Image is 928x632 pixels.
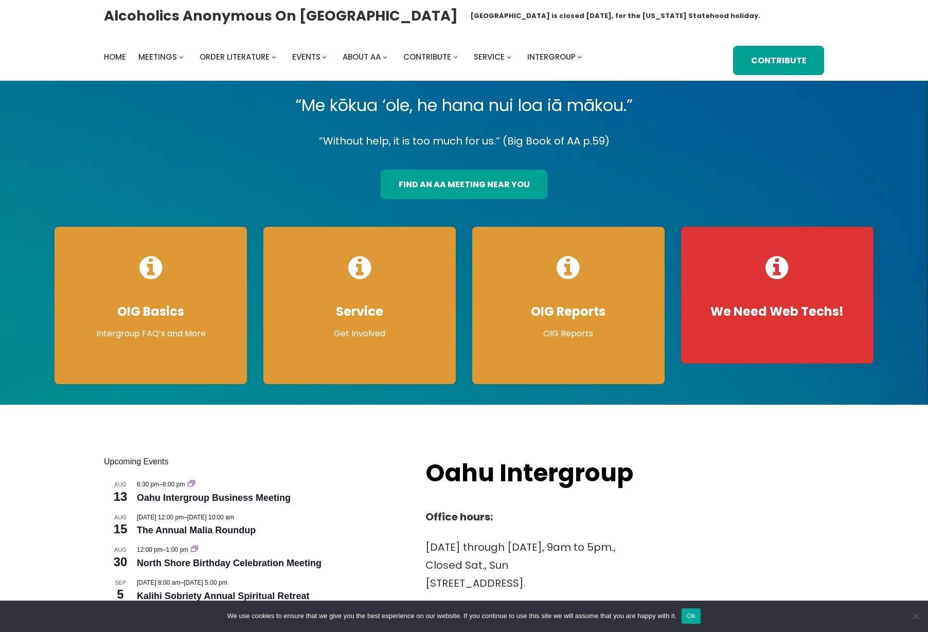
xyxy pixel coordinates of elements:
[104,579,137,587] span: Sep
[137,558,322,569] a: North Shore Birthday Celebration Meeting
[483,328,654,340] p: OIG Reports
[483,304,654,319] h4: OIG Reports
[507,55,511,59] button: Service submenu
[104,50,585,64] nav: Intergroup
[137,579,180,586] span: [DATE] 8:00 am
[104,480,137,489] span: Aug
[403,50,451,64] a: Contribute
[383,55,387,59] button: About AA submenu
[104,586,137,603] span: 5
[910,611,920,621] span: No
[425,510,493,524] strong: Office hours:
[292,50,320,64] a: Events
[104,51,126,62] span: Home
[104,4,458,28] a: Alcoholics Anonymous on [GEOGRAPHIC_DATA]
[104,520,137,538] span: 15
[104,50,126,64] a: Home
[137,591,309,602] a: Kalihi Sobriety Annual Spiritual Retreat
[184,579,227,586] span: [DATE] 5:00 pm
[322,55,327,59] button: Events submenu
[733,46,824,75] a: Contribute
[527,51,576,62] span: Intergroup
[104,546,137,554] span: Aug
[104,488,137,505] span: 13
[425,456,673,490] h2: Oahu Intergroup
[227,611,676,621] span: We use cookies to ensure that we give you the best experience on our website. If you continue to ...
[474,51,505,62] span: Service
[137,514,234,521] time: –
[65,304,237,319] h4: OIG Basics
[191,546,198,553] a: Event series: North Shore Birthday Celebration Meeting
[474,50,505,64] a: Service
[137,514,184,521] span: [DATE] 12:00 pm
[187,514,234,521] span: [DATE] 10:00 am
[46,91,882,120] p: “Me kōkua ‘ole, he hana nui loa iā mākou.”
[343,50,381,64] a: About AA
[292,51,320,62] span: Events
[274,328,445,340] p: Get Involved
[137,481,187,488] time: –
[453,55,458,59] button: Contribute submenu
[682,608,701,624] button: Ok
[104,553,137,571] span: 30
[137,546,190,553] time: –
[138,51,177,62] span: Meetings
[137,579,227,586] time: –
[200,51,270,62] span: Order Literature
[65,328,237,340] p: Intergroup FAQ’s and More
[272,55,276,59] button: Order Literature submenu
[137,546,163,553] span: 12:00 pm
[343,51,381,62] span: About AA
[691,304,863,319] h4: We Need Web Techs!
[403,51,451,62] span: Contribute
[166,546,188,553] span: 1:00 pm
[577,55,582,59] button: Intergroup submenu
[179,55,184,59] button: Meetings submenu
[137,481,159,488] span: 6:30 pm
[163,481,185,488] span: 8:00 pm
[104,513,137,522] span: Aug
[527,50,576,64] a: Intergroup
[137,525,256,536] a: The Annual Malia Roundup
[46,132,882,150] p: “Without help, it is too much for us.” (Big Book of AA p.59)
[188,481,195,488] a: Event series: Oahu Intergroup Business Meeting
[137,493,291,503] a: Oahu Intergroup Business Meeting
[138,50,177,64] a: Meetings
[104,456,405,468] h2: Upcoming Events
[470,11,760,21] h1: [GEOGRAPHIC_DATA] is closed [DATE], for the [US_STATE] Statehood holiday.
[274,304,445,319] h4: Service
[381,170,547,199] a: find an aa meeting near you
